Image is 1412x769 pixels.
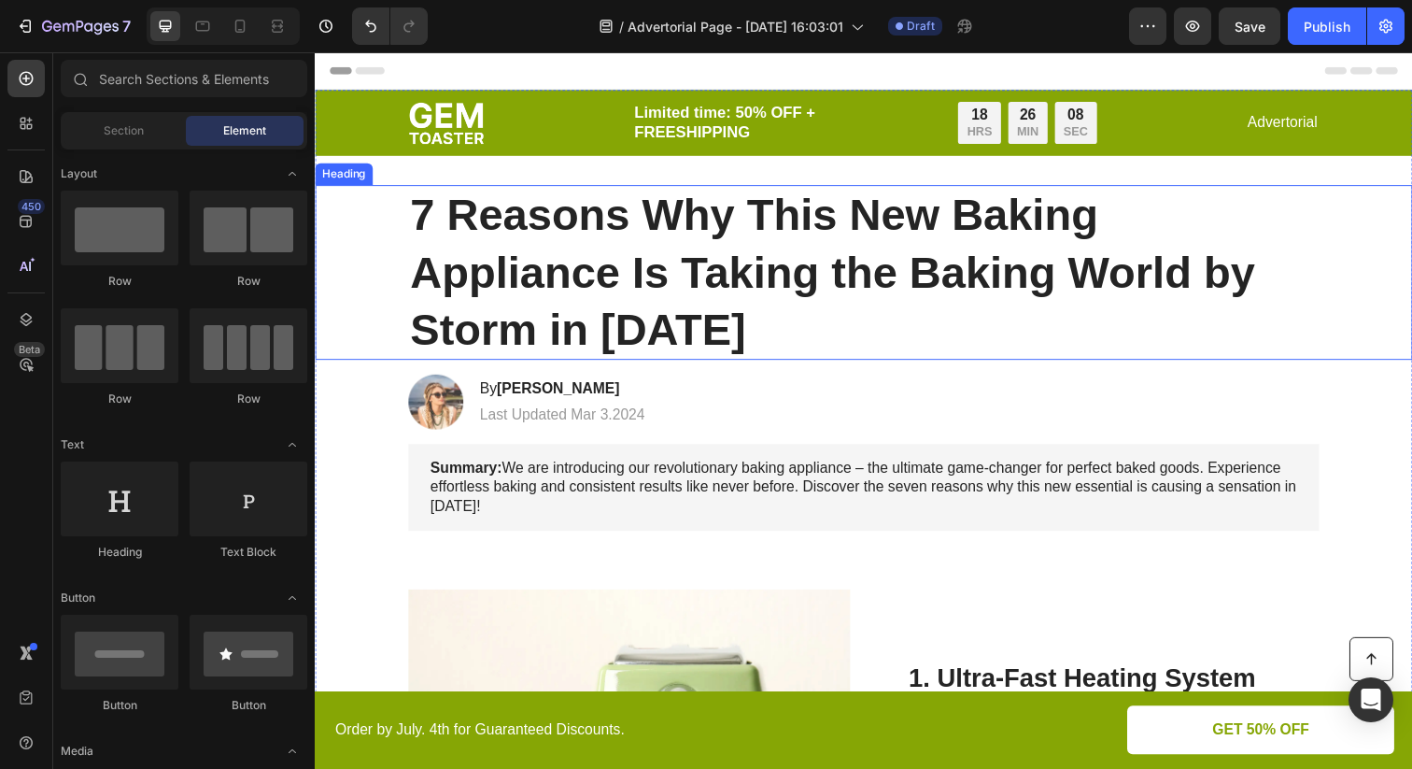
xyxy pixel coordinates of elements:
[95,50,172,93] img: gempages_432750572815254551-e217b009-edec-4a49-9060-3e371cae9dbe.png
[666,74,691,90] p: HRS
[716,54,739,74] div: 26
[190,697,307,714] div: Button
[277,736,307,766] span: Toggle open
[277,159,307,189] span: Toggle open
[352,7,428,45] div: Undo/Redo
[1288,7,1366,45] button: Publish
[277,430,307,460] span: Toggle open
[7,7,139,45] button: 7
[604,621,1025,657] h2: 1. Ultra-Fast Heating System
[916,682,1015,702] p: GET 50% OFF
[190,391,307,407] div: Row
[4,116,55,133] div: Heading
[907,18,935,35] span: Draft
[315,52,1412,769] iframe: Design area
[61,436,84,453] span: Text
[1304,17,1350,36] div: Publish
[166,333,339,356] h2: By
[14,342,45,357] div: Beta
[118,415,1003,473] p: We are introducing our revolutionary baking appliance – the ultimate game-changer for perfect bak...
[1348,677,1393,722] div: Open Intercom Messenger
[666,54,691,74] div: 18
[1219,7,1280,45] button: Save
[223,122,266,139] span: Element
[61,273,178,290] div: Row
[61,165,97,182] span: Layout
[104,122,144,139] span: Section
[61,544,178,561] div: Heading
[122,15,131,37] p: 7
[326,51,632,93] p: Limited time: 50% OFF + FREESHIPPING
[95,135,1025,314] h1: 7 Reasons Why This New Baking Appliance Is Taking the Baking World by Storm in [DATE]
[190,544,307,561] div: Text Block
[61,590,95,606] span: Button
[764,54,789,74] div: 08
[190,273,307,290] div: Row
[186,335,311,351] strong: [PERSON_NAME]
[61,697,178,714] div: Button
[118,416,191,432] strong: Summary:
[716,74,739,90] p: MIN
[953,63,1024,82] p: Advertorial
[628,17,843,36] span: Advertorial Page - [DATE] 16:03:01
[168,361,337,380] p: Last Updated Mar 3.2024
[61,743,93,760] span: Media
[764,74,789,90] p: SEC
[61,60,307,97] input: Search Sections & Elements
[95,329,151,385] img: gempages_432750572815254551-0dd52757-f501-4f5a-9003-85088b00a725.webp
[829,667,1102,717] a: GET 50% OFF
[277,583,307,613] span: Toggle open
[18,199,45,214] div: 450
[1235,19,1265,35] span: Save
[619,17,624,36] span: /
[61,391,178,407] div: Row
